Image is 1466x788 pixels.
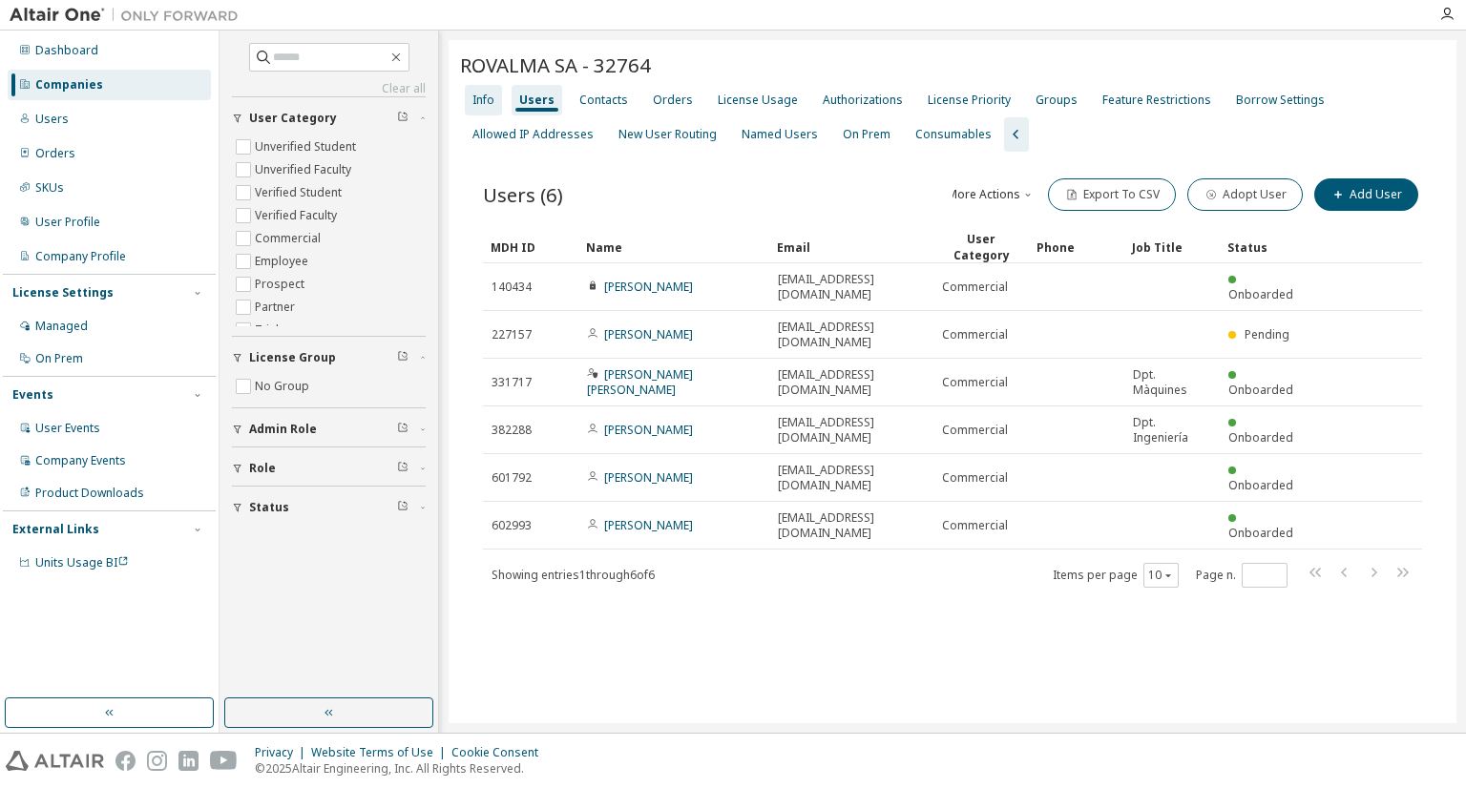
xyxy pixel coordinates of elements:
div: Dashboard [35,43,98,58]
div: On Prem [843,127,890,142]
span: [EMAIL_ADDRESS][DOMAIN_NAME] [778,272,925,302]
span: [EMAIL_ADDRESS][DOMAIN_NAME] [778,415,925,446]
button: Add User [1314,178,1418,211]
span: Pending [1245,326,1289,342]
div: Users [35,112,69,127]
button: Export To CSV [1048,178,1176,211]
a: Clear all [232,81,426,96]
label: No Group [255,375,313,398]
span: Dpt. Màquines [1133,367,1211,398]
span: Showing entries 1 through 6 of 6 [492,567,655,583]
span: 601792 [492,470,532,486]
span: 382288 [492,423,532,438]
div: Status [1227,232,1308,262]
img: facebook.svg [115,751,136,771]
span: [EMAIL_ADDRESS][DOMAIN_NAME] [778,510,925,541]
div: Users [519,93,555,108]
span: Commercial [942,327,1008,342]
span: Commercial [942,375,1008,390]
span: Commercial [942,423,1008,438]
div: External Links [12,522,99,537]
span: License Group [249,350,336,365]
button: 10 [1148,568,1174,583]
span: 331717 [492,375,532,390]
span: User Category [249,111,337,126]
button: Role [232,447,426,489]
span: [EMAIL_ADDRESS][DOMAIN_NAME] [778,367,925,398]
img: altair_logo.svg [6,751,104,771]
div: Authorizations [823,93,903,108]
button: More Actions [945,178,1037,211]
a: [PERSON_NAME] [604,279,693,295]
button: Status [232,487,426,529]
span: Dpt. Ingeniería [1133,415,1211,446]
span: Items per page [1053,563,1179,588]
span: Commercial [942,470,1008,486]
div: Cookie Consent [451,745,550,760]
div: Phone [1037,232,1117,262]
div: License Priority [928,93,1011,108]
button: Adopt User [1187,178,1303,211]
label: Unverified Student [255,135,360,158]
span: Status [249,500,289,515]
a: [PERSON_NAME] [604,469,693,486]
div: Borrow Settings [1236,93,1325,108]
label: Unverified Faculty [255,158,355,181]
span: 140434 [492,280,532,295]
span: Role [249,461,276,476]
div: Named Users [742,127,818,142]
img: youtube.svg [210,751,238,771]
span: Clear filter [397,111,408,126]
div: Consumables [915,127,992,142]
span: Onboarded [1228,525,1293,541]
div: User Profile [35,215,100,230]
img: Altair One [10,6,248,25]
div: Orders [35,146,75,161]
span: Clear filter [397,461,408,476]
span: Page n. [1196,563,1288,588]
span: Onboarded [1228,286,1293,302]
div: Orders [653,93,693,108]
div: Website Terms of Use [311,745,451,760]
span: Admin Role [249,422,317,437]
label: Prospect [255,273,308,296]
div: Companies [35,77,103,93]
span: Clear filter [397,350,408,365]
label: Trial [255,319,283,342]
label: Verified Faculty [255,204,341,227]
div: On Prem [35,351,83,366]
span: Units Usage BI [35,554,129,570]
div: Company Profile [35,249,126,264]
span: Clear filter [397,422,408,437]
div: New User Routing [618,127,717,142]
span: 227157 [492,327,532,342]
div: Allowed IP Addresses [472,127,594,142]
span: 602993 [492,518,532,533]
label: Commercial [255,227,325,250]
span: Onboarded [1228,477,1293,493]
a: [PERSON_NAME] [604,422,693,438]
div: Contacts [579,93,628,108]
label: Partner [255,296,299,319]
div: Feature Restrictions [1102,93,1211,108]
a: [PERSON_NAME] [PERSON_NAME] [587,366,693,398]
img: linkedin.svg [178,751,199,771]
div: License Settings [12,285,114,301]
div: License Usage [718,93,798,108]
a: [PERSON_NAME] [604,326,693,342]
div: Company Events [35,453,126,468]
a: [PERSON_NAME] [604,517,693,533]
div: SKUs [35,180,64,196]
div: MDH ID [491,232,571,262]
span: [EMAIL_ADDRESS][DOMAIN_NAME] [778,320,925,350]
span: [EMAIL_ADDRESS][DOMAIN_NAME] [778,463,925,493]
div: User Events [35,421,100,436]
label: Verified Student [255,181,346,204]
label: Employee [255,250,312,273]
span: Onboarded [1228,382,1293,398]
span: ROVALMA SA - 32764 [460,52,651,78]
div: Email [777,232,926,262]
img: instagram.svg [147,751,167,771]
div: Name [586,232,762,262]
div: Privacy [255,745,311,760]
